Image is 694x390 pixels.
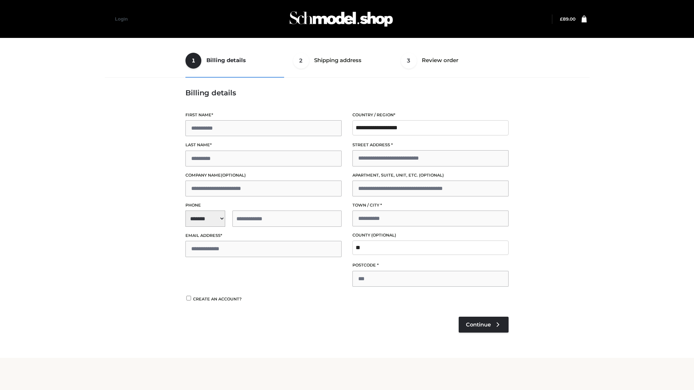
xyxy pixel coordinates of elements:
[185,232,342,239] label: Email address
[185,88,509,97] h3: Billing details
[352,262,509,269] label: Postcode
[352,142,509,148] label: Street address
[560,16,563,22] span: £
[115,16,128,22] a: Login
[352,172,509,179] label: Apartment, suite, unit, etc.
[185,172,342,179] label: Company name
[459,317,509,333] a: Continue
[352,232,509,239] label: County
[560,16,575,22] a: £89.00
[221,173,246,178] span: (optional)
[185,142,342,148] label: Last name
[419,173,444,178] span: (optional)
[352,112,509,118] label: Country / Region
[185,296,192,300] input: Create an account?
[287,5,395,33] img: Schmodel Admin 964
[193,296,242,302] span: Create an account?
[185,112,342,118] label: First name
[466,321,491,328] span: Continue
[185,202,342,209] label: Phone
[371,233,396,238] span: (optional)
[560,16,575,22] bdi: 89.00
[352,202,509,209] label: Town / City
